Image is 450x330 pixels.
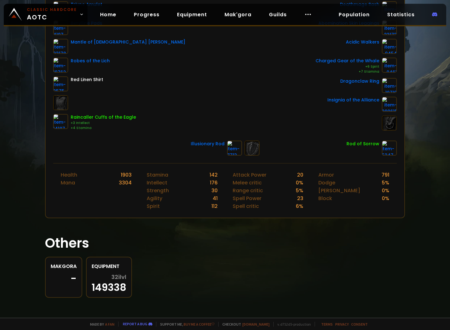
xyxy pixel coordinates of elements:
div: 41 [213,194,218,202]
div: +4 Stamina [71,126,136,131]
div: Stamina [147,171,168,179]
span: 32 ilvl [111,274,126,280]
img: item-10762 [53,58,68,73]
a: Guilds [264,8,292,21]
div: 5 % [296,187,303,194]
a: Report a bug [123,322,147,326]
a: Equipment [172,8,212,21]
div: +3 Intellect [71,121,136,126]
img: item-4197 [53,20,68,35]
img: item-9454 [382,39,397,54]
div: Armor [318,171,334,179]
img: item-2575 [53,76,68,91]
a: Makgora- [45,257,82,298]
div: +7 Stamina [316,69,379,74]
div: Intellect [147,179,167,187]
div: Triune Amulet [71,1,102,8]
div: Dragonclaw Ring [340,78,379,85]
span: Made by [86,322,114,327]
div: 112 [211,202,218,210]
div: Health [61,171,77,179]
div: Melee critic [233,179,262,187]
div: Insignia of the Alliance [327,97,379,103]
img: item-14187 [53,114,68,129]
a: Mak'gora [220,8,256,21]
div: 1903 [121,171,132,179]
div: Robes of the Lich [71,58,110,64]
div: Spell critic [233,202,259,210]
div: Illusionary Rod [191,141,225,147]
span: Checkout [218,322,270,327]
span: Support me, [156,322,215,327]
a: Progress [129,8,164,21]
div: Makgora [51,262,77,270]
div: Dodge [318,179,335,187]
div: Strength [147,187,169,194]
a: Population [334,8,375,21]
div: Rod of Sorrow [346,141,379,147]
img: item-23173 [382,20,397,35]
img: item-23178 [53,39,68,54]
div: +6 Spirit [316,64,379,69]
div: 142 [210,171,218,179]
a: Classic HardcoreAOTC [4,4,88,25]
a: [DOMAIN_NAME] [242,322,270,327]
a: Home [95,8,121,21]
div: - [51,274,77,283]
span: v. d752d5 - production [273,322,311,327]
div: 0 % [296,179,303,187]
div: Attack Power [233,171,266,179]
div: Raincaller Cuffs of the Eagle [71,114,136,121]
div: 6 % [296,202,303,210]
div: Mana [61,179,75,187]
div: Range critic [233,187,263,194]
img: item-209615 [382,97,397,112]
div: Charged Gear of the Whale [316,58,379,64]
div: Spirit [147,202,160,210]
div: 5 % [382,179,389,187]
div: Spell Power [233,194,261,202]
div: Acidic Walkers [346,39,379,45]
div: 149338 [92,274,126,292]
a: a fan [105,322,114,327]
small: Classic Hardcore [27,7,77,13]
div: 0 % [382,187,389,194]
img: item-5247 [382,141,397,156]
div: Deathmage Sash [340,1,379,8]
img: item-7713 [227,141,242,156]
div: Mantle of [DEMOGRAPHIC_DATA] [PERSON_NAME] [71,39,185,45]
a: Privacy [335,322,349,327]
a: Statistics [382,8,420,21]
div: Equipment [92,262,126,270]
div: 0 % [382,194,389,202]
div: 791 [382,171,389,179]
h1: Others [45,233,405,253]
div: [PERSON_NAME] [318,187,360,194]
span: AOTC [27,7,77,22]
a: Equipment32ilvl149338 [86,257,132,298]
div: Block [318,194,332,202]
a: Terms [321,322,333,327]
img: item-10710 [382,78,397,93]
a: Consent [351,322,368,327]
div: 3304 [119,179,132,187]
div: Red Linen Shirt [71,76,103,83]
div: 20 [297,171,303,179]
div: 176 [210,179,218,187]
img: item-9461 [382,58,397,73]
div: 30 [211,187,218,194]
div: 23 [297,194,303,202]
div: Agility [147,194,162,202]
a: Buy me a coffee [184,322,215,327]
